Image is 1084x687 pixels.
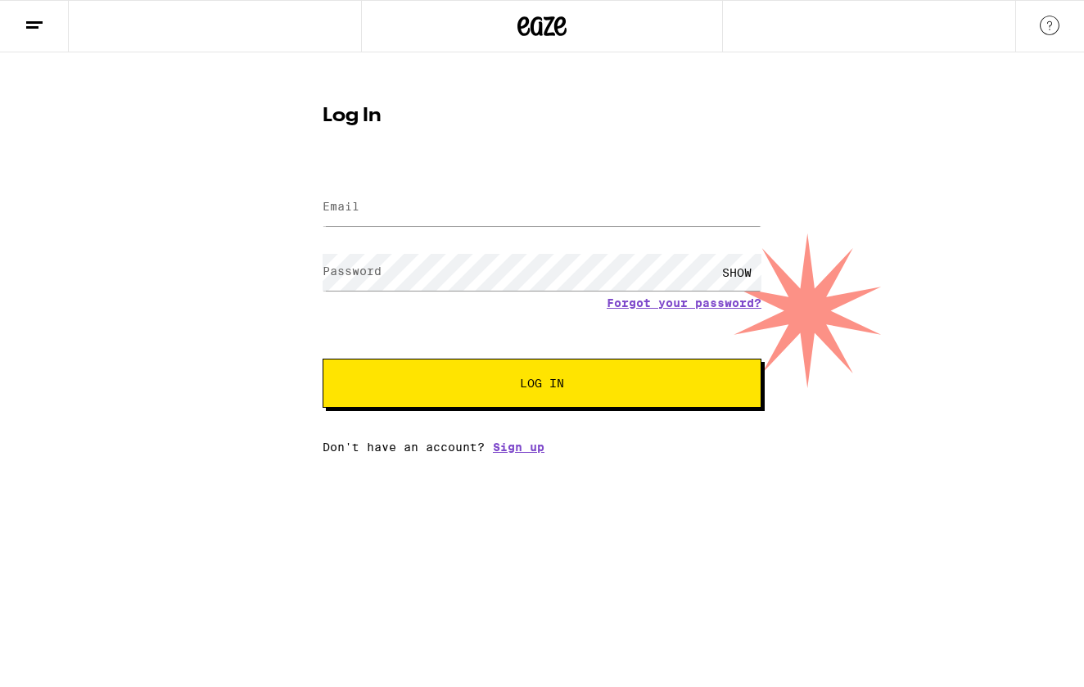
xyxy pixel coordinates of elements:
[323,359,761,408] button: Log In
[607,296,761,310] a: Forgot your password?
[493,441,544,454] a: Sign up
[323,189,761,226] input: Email
[323,264,382,278] label: Password
[520,377,564,389] span: Log In
[10,11,118,25] span: Hi. Need any help?
[323,200,359,213] label: Email
[712,254,761,291] div: SHOW
[323,106,761,126] h1: Log In
[323,441,761,454] div: Don't have an account?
